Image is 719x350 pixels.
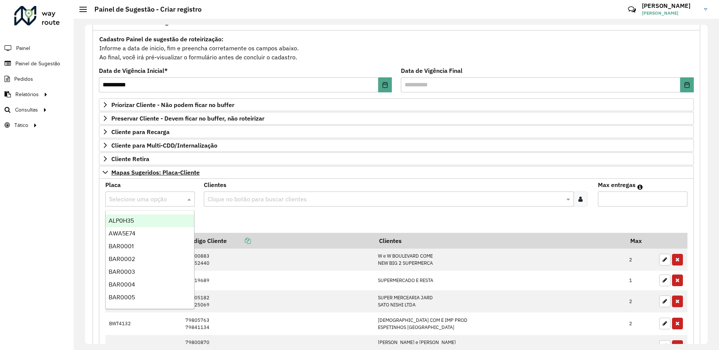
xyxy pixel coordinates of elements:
td: 2 [625,249,655,271]
div: Informe a data de inicio, fim e preencha corretamente os campos abaixo. Ao final, você irá pré-vi... [99,34,694,62]
button: Choose Date [378,77,392,92]
span: [PERSON_NAME] [642,10,698,17]
td: [DEMOGRAPHIC_DATA] COM E IMP PROD ESPETINHOS [GEOGRAPHIC_DATA] [374,312,625,335]
a: Cliente para Multi-CDD/Internalização [99,139,694,152]
td: 1 [625,271,655,290]
span: Priorizar Cliente - Não podem ficar no buffer [111,102,234,108]
td: W e W BOULEVARD COME NEW BIG 2 SUPERMERCA [374,249,625,271]
ng-dropdown-panel: Options list [105,210,194,309]
span: Cliente para Recarga [111,129,170,135]
label: Max entregas [598,180,636,189]
a: Copiar [227,237,251,244]
span: Painel de Sugestão [15,60,60,68]
td: SUPER MERCEARIA JARD SATO NISHI LTDA [374,290,625,312]
a: Cliente Retira [99,152,694,165]
span: ALP0H35 [109,217,134,224]
span: Formulário Painel de Sugestão [99,19,184,25]
label: Placa [105,180,121,189]
span: Cliente para Multi-CDD/Internalização [111,142,217,148]
label: Data de Vigência Inicial [99,66,168,75]
td: 79805182 79825069 [182,290,374,312]
span: Tático [14,121,28,129]
th: Código Cliente [182,233,374,249]
span: Relatórios [15,91,39,98]
a: Cliente para Recarga [99,125,694,138]
span: BAR0002 [109,256,135,262]
td: 79800883 79852440 [182,249,374,271]
button: Choose Date [680,77,694,92]
span: BAR0004 [109,281,135,288]
span: BAR0005 [109,294,135,300]
label: Data de Vigência Final [401,66,463,75]
label: Clientes [204,180,226,189]
span: Preservar Cliente - Devem ficar no buffer, não roteirizar [111,115,264,121]
a: Contato Rápido [624,2,640,18]
td: 2 [625,312,655,335]
strong: Cadastro Painel de sugestão de roteirização: [99,35,223,43]
span: BAR0003 [109,269,135,275]
a: Preservar Cliente - Devem ficar no buffer, não roteirizar [99,112,694,125]
td: 79819689 [182,271,374,290]
span: AWA5E74 [109,230,135,237]
h2: Painel de Sugestão - Criar registro [87,5,202,14]
span: Pedidos [14,75,33,83]
span: Consultas [15,106,38,114]
th: Max [625,233,655,249]
span: Mapas Sugeridos: Placa-Cliente [111,169,200,175]
em: Máximo de clientes que serão colocados na mesma rota com os clientes informados [637,184,643,190]
span: Painel [16,44,30,52]
a: Priorizar Cliente - Não podem ficar no buffer [99,98,694,111]
td: SUPERMERCADO E RESTA [374,271,625,290]
a: Mapas Sugeridos: Placa-Cliente [99,166,694,179]
td: BWT4132 [105,312,182,335]
td: 2 [625,290,655,312]
span: BAR0001 [109,243,133,249]
h3: [PERSON_NAME] [642,2,698,9]
td: 79805763 79841134 [182,312,374,335]
th: Clientes [374,233,625,249]
span: Cliente Retira [111,156,149,162]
